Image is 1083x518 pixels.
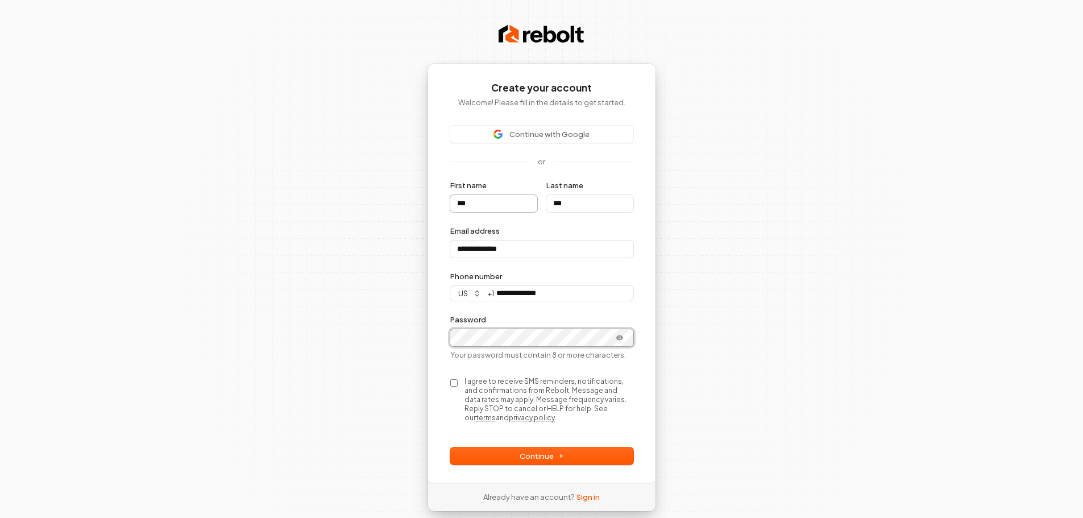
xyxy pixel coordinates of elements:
p: Your password must contain 8 or more characters. [450,350,626,360]
img: Rebolt Logo [499,23,584,45]
a: terms [476,413,496,422]
label: Last name [546,180,583,190]
button: Continue [450,447,633,465]
span: Already have an account? [483,492,574,502]
button: Sign in with GoogleContinue with Google [450,126,633,143]
a: privacy policy [509,413,555,422]
button: Show password [608,331,631,345]
label: I agree to receive SMS reminders, notifications, and confirmations from Rebolt. Message and data ... [464,377,633,422]
label: Phone number [450,271,502,281]
span: Continue with Google [509,129,590,139]
label: Password [450,314,486,325]
label: First name [450,180,487,190]
img: Sign in with Google [493,130,503,139]
label: Email address [450,226,500,236]
p: Welcome! Please fill in the details to get started. [450,97,633,107]
button: us [450,286,486,301]
p: or [538,156,545,167]
a: Sign in [576,492,600,502]
h1: Create your account [450,81,633,95]
span: Continue [520,451,564,461]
